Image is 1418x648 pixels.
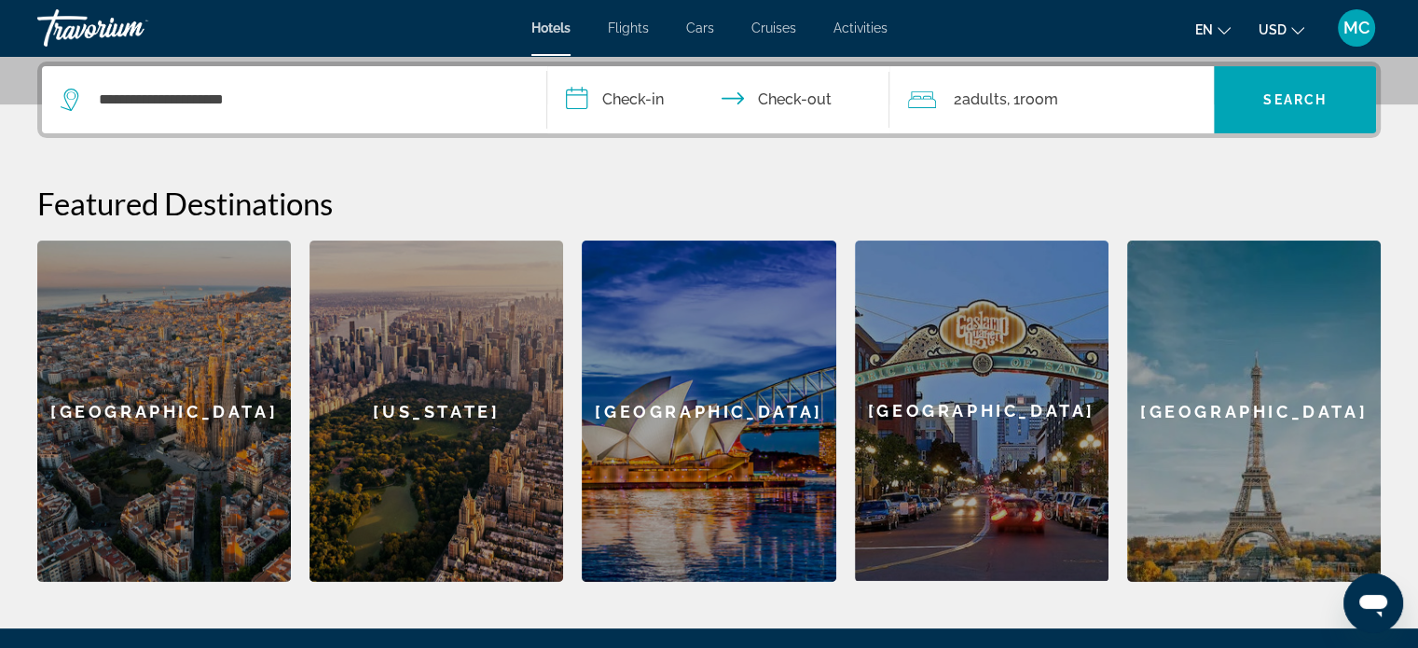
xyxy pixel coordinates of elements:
span: USD [1259,22,1287,37]
a: Cruises [751,21,796,35]
div: Search widget [42,66,1376,133]
a: Activities [833,21,888,35]
span: Adults [961,90,1006,108]
a: Cars [686,21,714,35]
button: Change language [1195,16,1231,43]
iframe: Button to launch messaging window [1343,573,1403,633]
span: Search [1263,92,1327,107]
button: Change currency [1259,16,1304,43]
a: Travorium [37,4,224,52]
a: [GEOGRAPHIC_DATA] [1127,241,1381,582]
a: Flights [608,21,649,35]
button: Travelers: 2 adults, 0 children [889,66,1214,133]
span: , 1 [1006,87,1057,113]
h2: Featured Destinations [37,185,1381,222]
a: [GEOGRAPHIC_DATA] [37,241,291,582]
a: [US_STATE] [310,241,563,582]
span: 2 [953,87,1006,113]
div: [GEOGRAPHIC_DATA] [855,241,1108,581]
a: [GEOGRAPHIC_DATA] [855,241,1108,582]
span: MC [1343,19,1370,37]
a: Hotels [531,21,571,35]
span: Room [1019,90,1057,108]
a: [GEOGRAPHIC_DATA] [582,241,835,582]
button: Check in and out dates [547,66,890,133]
span: en [1195,22,1213,37]
button: Search [1214,66,1376,133]
button: User Menu [1332,8,1381,48]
